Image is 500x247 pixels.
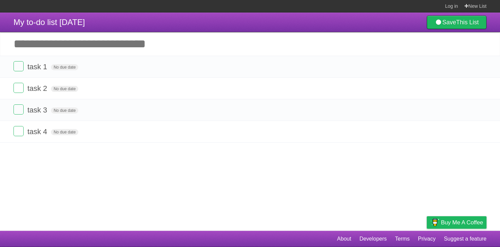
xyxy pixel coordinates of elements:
[27,106,49,114] span: task 3
[427,216,487,229] a: Buy me a coffee
[441,217,483,228] span: Buy me a coffee
[51,107,78,114] span: No due date
[456,19,479,26] b: This List
[51,64,78,70] span: No due date
[13,61,24,71] label: Done
[418,232,436,245] a: Privacy
[359,232,387,245] a: Developers
[51,86,78,92] span: No due date
[444,232,487,245] a: Suggest a feature
[13,104,24,115] label: Done
[395,232,410,245] a: Terms
[51,129,78,135] span: No due date
[27,127,49,136] span: task 4
[337,232,351,245] a: About
[427,16,487,29] a: SaveThis List
[27,63,49,71] span: task 1
[430,217,439,228] img: Buy me a coffee
[27,84,49,93] span: task 2
[13,126,24,136] label: Done
[13,18,85,27] span: My to-do list [DATE]
[13,83,24,93] label: Done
